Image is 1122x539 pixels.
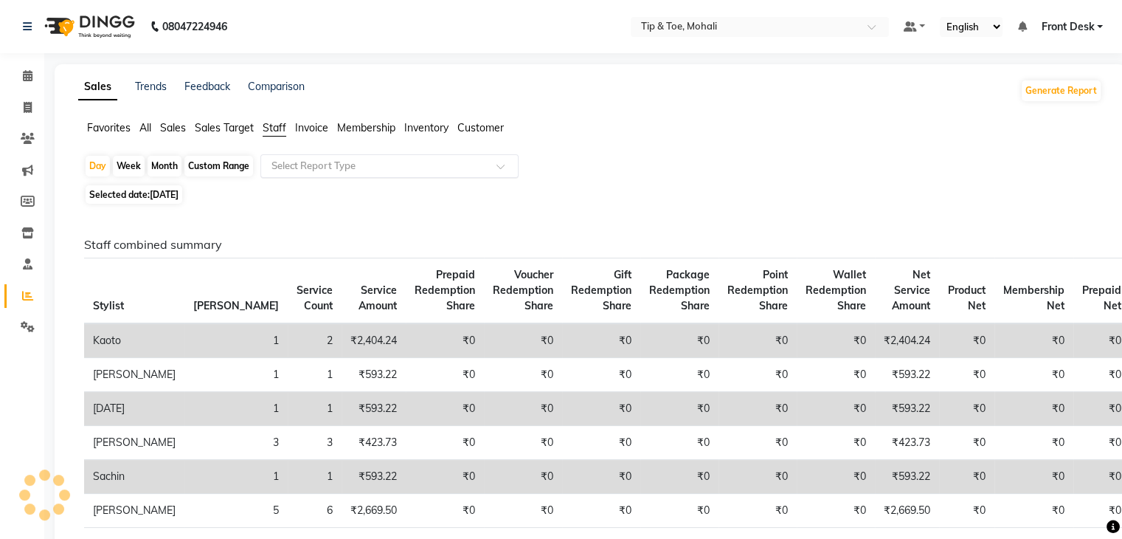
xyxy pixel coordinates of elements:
[288,323,342,358] td: 2
[337,121,395,134] span: Membership
[288,392,342,426] td: 1
[263,121,286,134] span: Staff
[162,6,227,47] b: 08047224946
[406,460,484,494] td: ₹0
[806,268,866,312] span: Wallet Redemption Share
[484,323,562,358] td: ₹0
[342,392,406,426] td: ₹593.22
[939,494,994,528] td: ₹0
[484,426,562,460] td: ₹0
[727,268,788,312] span: Point Redemption Share
[406,426,484,460] td: ₹0
[718,426,797,460] td: ₹0
[84,426,184,460] td: [PERSON_NAME]
[288,460,342,494] td: 1
[93,299,124,312] span: Stylist
[288,426,342,460] td: 3
[139,121,151,134] span: All
[562,426,640,460] td: ₹0
[342,323,406,358] td: ₹2,404.24
[797,460,875,494] td: ₹0
[84,323,184,358] td: Kaoto
[875,392,939,426] td: ₹593.22
[342,426,406,460] td: ₹423.73
[84,494,184,528] td: [PERSON_NAME]
[184,426,288,460] td: 3
[640,392,718,426] td: ₹0
[184,358,288,392] td: 1
[406,323,484,358] td: ₹0
[875,494,939,528] td: ₹2,669.50
[939,460,994,494] td: ₹0
[640,323,718,358] td: ₹0
[718,494,797,528] td: ₹0
[160,121,186,134] span: Sales
[640,426,718,460] td: ₹0
[148,156,181,176] div: Month
[875,426,939,460] td: ₹423.73
[406,494,484,528] td: ₹0
[484,460,562,494] td: ₹0
[797,323,875,358] td: ₹0
[939,392,994,426] td: ₹0
[484,494,562,528] td: ₹0
[193,299,279,312] span: [PERSON_NAME]
[994,358,1073,392] td: ₹0
[484,358,562,392] td: ₹0
[342,460,406,494] td: ₹593.22
[342,358,406,392] td: ₹593.22
[1022,80,1101,101] button: Generate Report
[87,121,131,134] span: Favorites
[562,460,640,494] td: ₹0
[562,358,640,392] td: ₹0
[939,426,994,460] td: ₹0
[797,426,875,460] td: ₹0
[948,284,986,312] span: Product Net
[484,392,562,426] td: ₹0
[184,460,288,494] td: 1
[288,494,342,528] td: 6
[1003,284,1064,312] span: Membership Net
[84,358,184,392] td: [PERSON_NAME]
[718,323,797,358] td: ₹0
[295,121,328,134] span: Invoice
[248,80,305,93] a: Comparison
[939,323,994,358] td: ₹0
[562,323,640,358] td: ₹0
[562,494,640,528] td: ₹0
[562,392,640,426] td: ₹0
[649,268,710,312] span: Package Redemption Share
[640,460,718,494] td: ₹0
[406,392,484,426] td: ₹0
[404,121,449,134] span: Inventory
[84,392,184,426] td: [DATE]
[113,156,145,176] div: Week
[342,494,406,528] td: ₹2,669.50
[86,156,110,176] div: Day
[78,74,117,100] a: Sales
[457,121,504,134] span: Customer
[939,358,994,392] td: ₹0
[571,268,631,312] span: Gift Redemption Share
[195,121,254,134] span: Sales Target
[1041,19,1094,35] span: Front Desk
[38,6,139,47] img: logo
[150,189,179,200] span: [DATE]
[135,80,167,93] a: Trends
[892,268,930,312] span: Net Service Amount
[797,358,875,392] td: ₹0
[718,358,797,392] td: ₹0
[415,268,475,312] span: Prepaid Redemption Share
[86,185,182,204] span: Selected date:
[493,268,553,312] span: Voucher Redemption Share
[994,426,1073,460] td: ₹0
[184,156,253,176] div: Custom Range
[288,358,342,392] td: 1
[640,494,718,528] td: ₹0
[994,494,1073,528] td: ₹0
[406,358,484,392] td: ₹0
[875,323,939,358] td: ₹2,404.24
[184,323,288,358] td: 1
[875,358,939,392] td: ₹593.22
[797,494,875,528] td: ₹0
